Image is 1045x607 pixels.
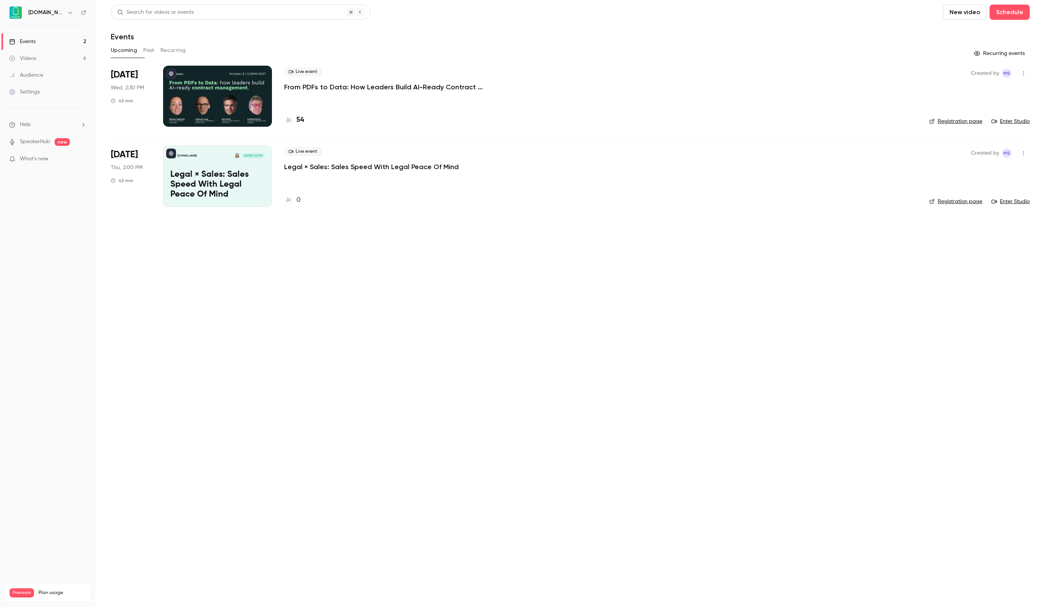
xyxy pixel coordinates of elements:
a: From PDFs to Data: How Leaders Build AI-Ready Contract Management. [284,82,513,92]
p: [DOMAIN_NAME] [178,154,197,158]
a: Enter Studio [992,198,1030,205]
div: Settings [9,88,40,96]
button: Upcoming [111,44,137,57]
span: [DATE] [111,149,138,161]
span: Live event [284,67,322,76]
h1: Events [111,32,134,41]
div: Audience [9,71,43,79]
button: New video [943,5,987,20]
span: Wed, 2:30 PM [111,84,144,92]
button: Past [143,44,154,57]
p: Legal × Sales: Sales Speed With Legal Peace Of Mind [170,170,265,199]
span: Thu, 2:00 PM [111,164,142,171]
span: What's new [20,155,49,163]
button: Recurring events [971,47,1030,60]
a: Legal × Sales: Sales Speed With Legal Peace Of Mind [284,162,459,171]
div: 45 min [111,178,133,184]
li: help-dropdown-opener [9,121,86,129]
a: 0 [284,195,301,205]
img: Avokaado.io [10,6,22,19]
span: Premium [10,588,34,597]
img: Mariana Hagström [235,153,240,158]
span: [DATE] 2:00 PM [242,153,264,158]
a: Legal × Sales: Sales Speed With Legal Peace Of Mind[DOMAIN_NAME]Mariana Hagström[DATE] 2:00 PMLeg... [163,145,272,207]
h4: 54 [296,115,304,125]
span: Marie Skachko [1002,69,1011,78]
a: Registration page [929,198,982,205]
span: Live event [284,147,322,156]
div: Search for videos or events [117,8,194,16]
span: MS [1003,149,1010,158]
div: Oct 8 Wed, 2:30 PM (Europe/Kiev) [111,66,151,127]
span: Created by [971,149,999,158]
span: new [55,138,70,146]
a: SpeakerHub [20,138,50,146]
span: [DATE] [111,69,138,81]
button: Schedule [990,5,1030,20]
span: MS [1003,69,1010,78]
a: 54 [284,115,304,125]
span: Created by [971,69,999,78]
div: 45 min [111,98,133,104]
div: Oct 23 Thu, 2:00 PM (Europe/Tallinn) [111,145,151,207]
a: Enter Studio [992,118,1030,125]
span: Plan usage [39,590,86,596]
div: Videos [9,55,36,62]
h6: [DOMAIN_NAME] [28,9,64,16]
button: Recurring [160,44,186,57]
a: Registration page [929,118,982,125]
div: Events [9,38,36,45]
span: Help [20,121,31,129]
span: Marie Skachko [1002,149,1011,158]
h4: 0 [296,195,301,205]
